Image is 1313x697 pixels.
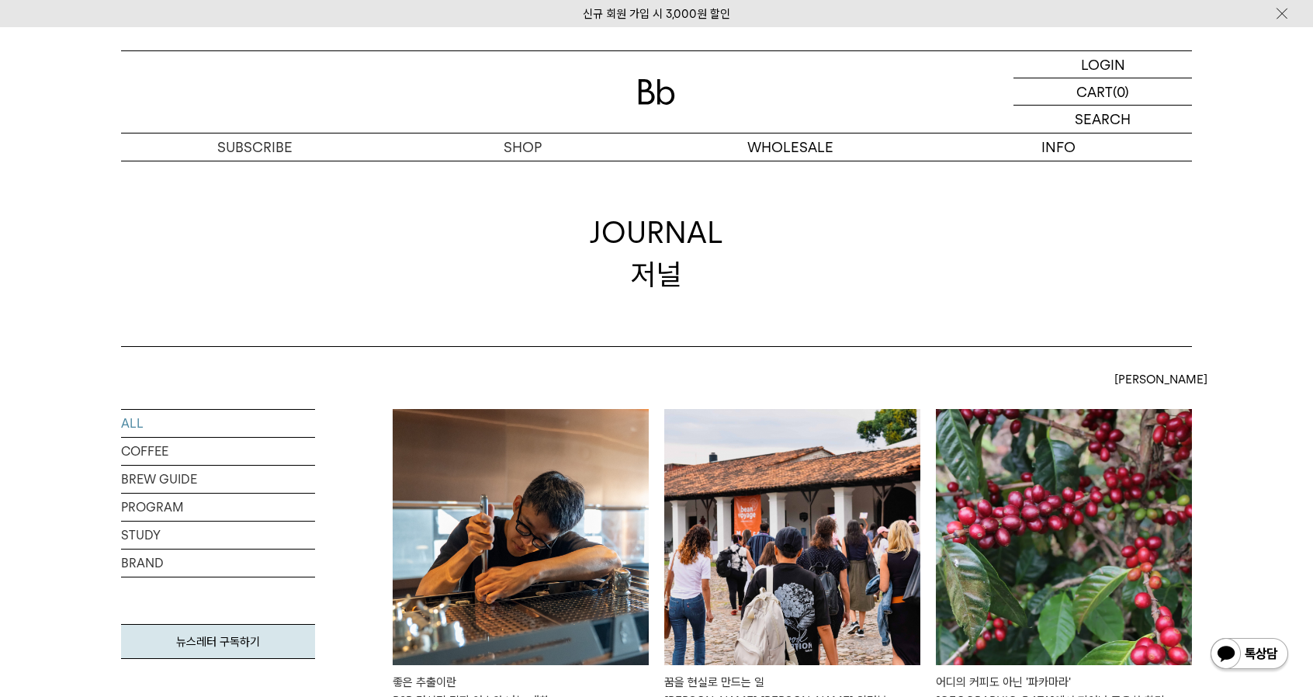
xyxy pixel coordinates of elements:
img: 좋은 추출이란B2B 컨설팅 팀장 어스와 나눈 대화 [393,409,649,665]
p: SEARCH [1075,106,1131,133]
a: LOGIN [1013,51,1192,78]
a: BREW GUIDE [121,466,315,493]
a: STUDY [121,522,315,549]
p: CART [1076,78,1113,105]
a: PROGRAM [121,494,315,521]
img: 카카오톡 채널 1:1 채팅 버튼 [1209,636,1290,674]
p: LOGIN [1081,51,1125,78]
img: 꿈을 현실로 만드는 일빈보야지 탁승희 대표 인터뷰 [664,409,920,665]
a: CART (0) [1013,78,1192,106]
span: [PERSON_NAME] [1114,370,1207,389]
a: SHOP [389,134,656,161]
a: COFFEE [121,438,315,465]
a: BRAND [121,550,315,577]
a: 뉴스레터 구독하기 [121,624,315,659]
img: 로고 [638,79,675,105]
p: INFO [924,134,1192,161]
p: WHOLESALE [656,134,924,161]
div: JOURNAL 저널 [590,212,723,294]
a: 신규 회원 가입 시 3,000원 할인 [583,7,730,21]
img: 어디의 커피도 아닌 '파카마라'엘살바도르에서 피어난 고유한 향미 [936,409,1192,665]
p: (0) [1113,78,1129,105]
a: SUBSCRIBE [121,134,389,161]
a: ALL [121,410,315,437]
